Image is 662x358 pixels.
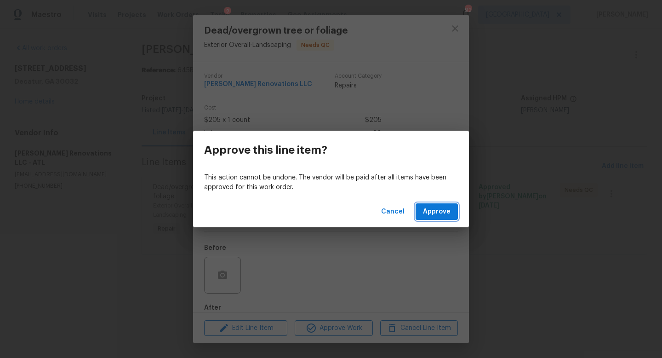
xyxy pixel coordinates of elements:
span: Approve [423,206,451,218]
button: Approve [416,203,458,220]
button: Cancel [377,203,408,220]
h3: Approve this line item? [204,144,327,156]
p: This action cannot be undone. The vendor will be paid after all items have been approved for this... [204,173,458,192]
span: Cancel [381,206,405,218]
